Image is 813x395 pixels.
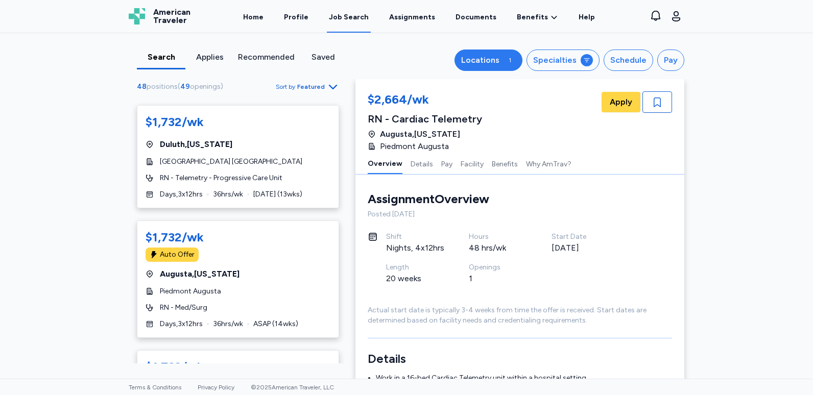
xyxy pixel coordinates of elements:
[153,8,190,24] span: American Traveler
[303,51,343,63] div: Saved
[276,81,339,93] button: Sort byFeatured
[213,319,243,329] span: 36 hrs/wk
[160,319,203,329] span: Days , 3 x 12 hrs
[469,273,527,285] div: 1
[441,153,452,174] button: Pay
[141,51,181,63] div: Search
[657,50,684,71] button: Pay
[129,8,145,24] img: Logo
[461,54,499,66] div: Locations
[380,128,460,140] span: Augusta , [US_STATE]
[160,173,282,183] span: RN - Telemetry - Progressive Care Unit
[198,384,234,391] a: Privacy Policy
[146,359,204,375] div: $1,732/wk
[253,319,298,329] span: ASAP ( 14 wks)
[146,229,204,245] div: $1,732/wk
[504,54,516,66] div: 1
[610,54,647,66] div: Schedule
[329,12,369,22] div: Job Search
[610,96,632,108] span: Apply
[368,191,489,207] div: Assignment Overview
[160,138,232,151] span: Duluth , [US_STATE]
[604,50,653,71] button: Schedule
[386,242,444,254] div: Nights, 4x12hrs
[552,242,610,254] div: [DATE]
[368,112,482,126] div: RN - Cardiac Telemetry
[327,1,371,33] a: Job Search
[380,140,449,153] span: Piedmont Augusta
[189,51,230,63] div: Applies
[386,273,444,285] div: 20 weeks
[461,153,484,174] button: Facility
[517,12,558,22] a: Benefits
[253,189,302,200] span: [DATE] ( 13 wks)
[368,305,672,326] div: Actual start date is typically 3-4 weeks from time the offer is received. Start dates are determi...
[664,54,678,66] div: Pay
[137,82,227,92] div: ( )
[602,92,640,112] button: Apply
[160,268,240,280] span: Augusta , [US_STATE]
[368,209,672,219] div: Posted [DATE]
[469,242,527,254] div: 48 hrs/wk
[386,232,444,242] div: Shift
[180,82,190,91] span: 49
[276,83,295,91] span: Sort by
[160,157,302,167] span: [GEOGRAPHIC_DATA] [GEOGRAPHIC_DATA]
[137,82,147,91] span: 48
[129,384,181,391] a: Terms & Conditions
[160,250,195,260] div: Auto Offer
[526,153,571,174] button: Why AmTrav?
[238,51,295,63] div: Recommended
[533,54,577,66] div: Specialties
[386,262,444,273] div: Length
[368,351,672,367] h3: Details
[469,232,527,242] div: Hours
[527,50,600,71] button: Specialties
[492,153,518,174] button: Benefits
[160,286,221,297] span: Piedmont Augusta
[146,114,204,130] div: $1,732/wk
[517,12,548,22] span: Benefits
[160,189,203,200] span: Days , 3 x 12 hrs
[376,373,672,383] li: Work in a 16-bed Cardiac Telemetry unit within a hospital setting
[552,232,610,242] div: Start Date
[297,83,325,91] span: Featured
[160,303,207,313] span: RN - Med/Surg
[368,91,482,110] div: $2,664/wk
[455,50,522,71] button: Locations1
[251,384,334,391] span: © 2025 American Traveler, LLC
[147,82,178,91] span: positions
[368,153,402,174] button: Overview
[469,262,527,273] div: Openings
[213,189,243,200] span: 36 hrs/wk
[190,82,221,91] span: openings
[411,153,433,174] button: Details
